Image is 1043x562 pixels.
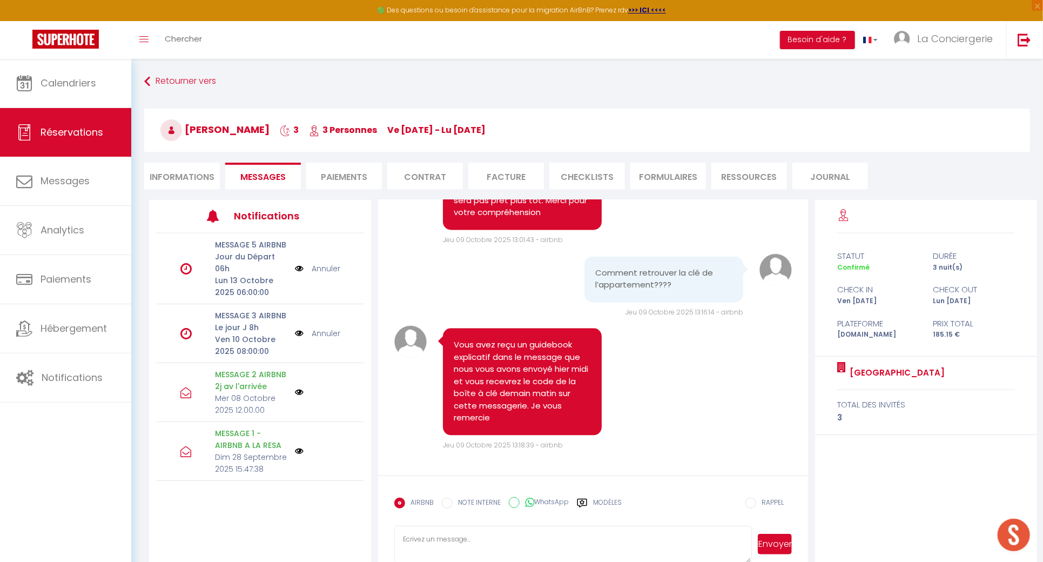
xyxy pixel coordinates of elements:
div: 3 [837,411,1015,424]
span: Jeu 09 Octobre 2025 13:18:39 - airbnb [443,441,563,450]
li: FORMULAIRES [630,163,706,189]
p: MESSAGE 2 AIRBNB 2j av l'arrivée [215,369,287,392]
span: Réservations [41,125,103,139]
span: [PERSON_NAME] [160,123,270,136]
span: La Conciergerie [917,32,993,45]
p: Mer 08 Octobre 2025 12:00:00 [215,392,287,416]
li: Ressources [711,163,787,189]
span: Jeu 09 Octobre 2025 13:01:43 - airbnb [443,236,563,245]
div: Ven [DATE] [830,296,926,306]
span: 3 [280,124,299,136]
img: NO IMAGE [295,388,304,397]
a: [GEOGRAPHIC_DATA] [846,366,945,379]
div: statut [830,250,926,263]
li: Facture [468,163,544,189]
pre: Comment retrouver la clé de l’appartement???? [595,267,732,292]
div: 185.15 € [926,330,1022,340]
span: Messages [41,174,90,188]
span: Confirmé [837,263,870,272]
img: NO IMAGE [295,263,304,275]
label: NOTE INTERNE [453,498,501,510]
label: Modèles [593,498,622,517]
li: Informations [144,163,220,189]
span: Messages [240,171,286,183]
span: ve [DATE] - lu [DATE] [387,124,486,136]
p: Ven 10 Octobre 2025 08:00:00 [215,333,287,357]
div: total des invités [837,398,1015,411]
img: logout [1018,33,1031,46]
div: Lun [DATE] [926,296,1022,306]
a: Chercher [157,21,210,59]
label: WhatsApp [520,497,569,509]
a: >>> ICI <<<< [628,5,666,15]
li: Contrat [387,163,463,189]
span: Chercher [165,33,202,44]
img: NO IMAGE [295,447,304,456]
h3: Notifications [234,204,320,228]
p: MESSAGE 1 - AIRBNB A LA RESA [215,427,287,451]
span: Jeu 09 Octobre 2025 13:16:14 - airbnb [625,308,743,317]
span: Paiements [41,272,91,286]
button: Besoin d'aide ? [780,31,855,49]
p: MESSAGE 5 AIRBNB Jour du Départ 06h [215,239,287,275]
div: Prix total [926,317,1022,330]
li: Journal [792,163,868,189]
div: Plateforme [830,317,926,330]
span: Notifications [42,371,103,384]
a: Retourner vers [144,72,1030,91]
div: Ouvrir le chat [998,519,1030,551]
a: Annuler [312,263,340,275]
img: ... [894,31,910,47]
button: Envoyer [758,534,792,554]
div: [DOMAIN_NAME] [830,330,926,340]
img: avatar.png [759,254,792,286]
li: Paiements [306,163,382,189]
p: Lun 13 Octobre 2025 06:00:00 [215,275,287,298]
span: Calendriers [41,76,96,90]
a: ... La Conciergerie [886,21,1006,59]
span: 3 Personnes [309,124,377,136]
span: Hébergement [41,322,107,335]
img: NO IMAGE [295,327,304,339]
div: check in [830,283,926,296]
div: durée [926,250,1022,263]
img: avatar.png [394,326,427,358]
img: Super Booking [32,30,99,49]
pre: Vous avez reçu un guidebook explicatif dans le message que nous vous avons envoyé hier midi et vo... [454,339,591,425]
p: Dim 28 Septembre 2025 15:47:38 [215,451,287,475]
li: CHECKLISTS [549,163,625,189]
div: 3 nuit(s) [926,263,1022,273]
span: Analytics [41,223,84,237]
label: RAPPEL [756,498,784,510]
p: MESSAGE 3 AIRBNB Le jour J 8h [215,310,287,333]
div: check out [926,283,1022,296]
a: Annuler [312,327,340,339]
label: AIRBNB [405,498,434,510]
